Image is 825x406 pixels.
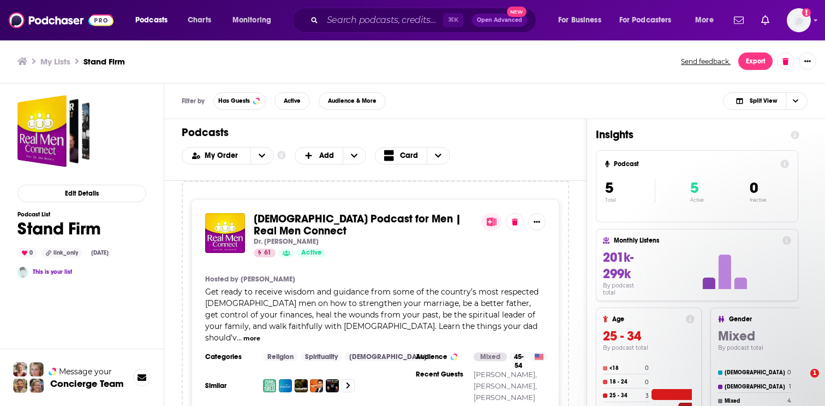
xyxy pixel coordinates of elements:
[645,392,649,399] h4: 3
[237,333,242,343] span: ...
[603,328,695,344] h3: 25 - 34
[250,148,273,164] button: open menu
[474,352,507,361] div: Mixed
[695,13,714,28] span: More
[241,275,295,284] a: [PERSON_NAME]
[17,211,113,218] h3: Podcast List
[182,147,274,164] h2: Choose List sort
[609,365,643,372] h4: <18
[375,147,450,164] button: Choose View
[33,268,72,275] a: This is your list
[787,8,811,32] img: User Profile
[284,98,301,104] span: Active
[29,362,44,376] img: Jules Profile
[609,392,643,399] h4: 25 - 34
[205,213,245,253] img: Christian Podcast for Men | Real Men Connect
[400,152,418,160] span: Card
[443,13,463,27] span: ⌘ K
[301,352,342,361] a: Spirituality
[528,213,546,231] button: Show More Button
[788,369,814,395] iframe: Intercom live chat
[596,128,782,142] h1: Insights
[605,197,655,203] p: Total
[345,352,431,361] a: [DEMOGRAPHIC_DATA]
[263,379,276,392] a: Dad Tired
[29,379,44,393] img: Barbara Profile
[188,13,211,28] span: Charts
[750,98,777,104] span: Split View
[603,344,695,351] h4: By podcast total
[205,152,242,160] span: My Order
[474,381,537,390] a: [PERSON_NAME],
[725,384,787,390] h4: [DEMOGRAPHIC_DATA]
[17,218,113,239] h1: Stand Firm
[225,11,285,29] button: open menu
[690,197,704,203] p: Active
[87,249,113,257] div: [DATE]
[83,56,125,67] h3: Stand Firm
[810,369,819,378] span: 1
[472,14,527,27] button: Open AdvancedNew
[301,248,322,258] span: Active
[603,249,633,282] span: 201k-299k
[295,147,367,164] h2: + Add
[17,267,28,278] img: Ella Rose Murphy
[205,381,254,390] h3: Similar
[182,152,250,160] button: open menu
[182,97,205,105] h3: Filter by
[802,8,811,17] svg: Email not verified
[558,13,601,28] span: For Business
[328,98,376,104] span: Audience & More
[799,52,816,70] button: Show More Button
[17,248,37,258] div: 0
[738,52,773,70] button: Export
[213,92,266,110] button: Has Guests
[510,352,528,361] div: 45-54
[243,334,260,343] button: more
[322,11,443,29] input: Search podcasts, credits, & more...
[645,379,649,386] h4: 0
[205,275,238,284] h4: Hosted by
[551,11,615,29] button: open menu
[59,366,112,377] span: Message your
[614,160,776,168] h4: Podcast
[723,92,808,110] button: Choose View
[40,56,70,67] a: My Lists
[326,379,339,392] img: Men After God
[205,352,254,361] h3: Categories
[603,282,648,296] h4: By podcast total
[310,379,323,392] img: The Apologetics Guy Show - Dr. Mikel Del Rosario
[17,185,146,202] button: Edit Details
[254,212,461,238] span: [DEMOGRAPHIC_DATA] Podcast for Men | Real Men Connect
[279,379,292,392] img: Faithful & True Podcast
[254,213,473,237] a: [DEMOGRAPHIC_DATA] Podcast for Men | Real Men Connect
[605,179,613,197] span: 5
[319,152,334,160] span: Add
[205,287,539,343] span: Get ready to receive wisdom and guidance from some of the country’s most respected [DEMOGRAPHIC_D...
[474,370,537,379] a: [PERSON_NAME],
[303,8,547,33] div: Search podcasts, credits, & more...
[218,98,250,104] span: Has Guests
[787,397,791,404] h4: 4
[232,13,271,28] span: Monitoring
[13,362,27,376] img: Sydney Profile
[277,150,286,161] a: Show additional information
[730,11,748,30] a: Show notifications dropdown
[477,17,522,23] span: Open Advanced
[274,92,310,110] button: Active
[9,10,113,31] img: Podchaser - Follow, Share and Rate Podcasts
[295,379,308,392] img: Leading Men with James Haley | Fatherhood | Ministry | Marriage
[263,352,298,361] a: Religion
[50,378,124,389] h3: Concierge Team
[17,95,89,167] span: Stand Firm
[725,398,785,404] h4: Mixed
[474,393,535,402] a: [PERSON_NAME]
